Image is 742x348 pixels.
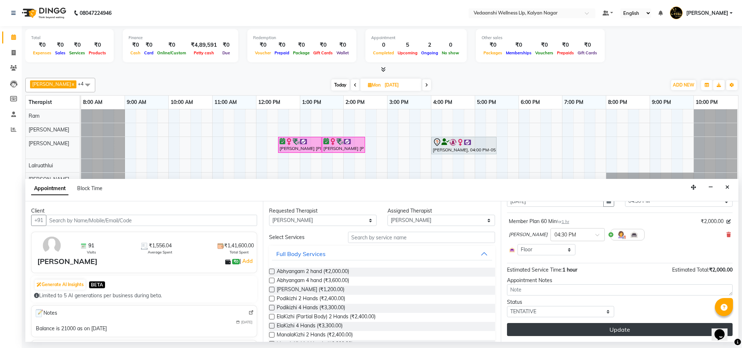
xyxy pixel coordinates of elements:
a: 3:00 PM [387,97,410,108]
span: [PERSON_NAME] [29,126,69,133]
div: ₹0 [576,41,599,49]
span: Ongoing [419,50,440,55]
span: Block Time [77,185,102,192]
span: Services [67,50,87,55]
span: Ram [29,113,39,119]
div: ₹0 [311,41,335,49]
div: Client [31,207,257,215]
div: Requested Therapist [269,207,377,215]
div: Total [31,35,108,41]
div: Balance is 21000 as on [DATE] [36,325,107,332]
span: [PERSON_NAME] [32,81,71,87]
img: Hairdresser.png [617,230,625,239]
span: Products [87,50,108,55]
span: ₹0 [232,259,240,265]
div: Appointment [371,35,461,41]
span: Petty cash [192,50,216,55]
span: Prepaid [273,50,291,55]
a: x [71,81,74,87]
span: Memberships [504,50,533,55]
div: Appointment Notes [507,277,733,284]
a: 5:00 PM [475,97,498,108]
input: Search by Name/Mobile/Email/Code [46,215,257,226]
span: Podikizhi 2 Hands (₹2,400.00) [277,295,345,304]
span: Cash [129,50,142,55]
img: Ashik [670,7,683,19]
img: avatar [41,235,62,256]
span: ₹1,41,600.00 [224,242,254,250]
span: ManalaKizhi 2 Hands (₹2,400.00) [277,331,353,340]
div: ₹0 [253,41,273,49]
a: 10:00 AM [169,97,195,108]
a: 8:00 PM [606,97,629,108]
span: Lalruathlui [29,162,53,169]
span: Sales [53,50,67,55]
a: 1:00 PM [300,97,323,108]
div: Select Services [264,234,343,241]
span: 1 hr [562,219,569,224]
span: 91 [88,242,94,250]
input: yyyy-mm-dd [507,196,604,207]
img: Interior.png [509,247,515,253]
div: Redemption [253,35,351,41]
div: ₹0 [31,41,53,49]
span: Card [142,50,155,55]
div: ₹0 [129,41,142,49]
span: No show [440,50,461,55]
div: Full Body Services [276,250,326,258]
div: [PERSON_NAME] [PERSON_NAME], 01:30 PM-02:30 PM, Member Plan 60 Min [323,138,364,152]
div: ₹0 [335,41,351,49]
span: Today [331,79,349,91]
a: 4:00 PM [431,97,454,108]
a: Add [241,257,254,265]
span: [PERSON_NAME] [509,231,548,238]
span: Total Spent [230,250,249,255]
a: 12:00 PM [256,97,282,108]
div: ₹0 [273,41,291,49]
span: | [240,257,254,265]
a: 7:00 PM [562,97,585,108]
span: Estimated Total: [672,267,709,273]
span: ElaKizhi (Partial Body) 2 Hands (₹2,400.00) [277,313,376,322]
span: Prepaids [555,50,576,55]
small: for [557,219,569,224]
div: ₹0 [291,41,311,49]
iframe: chat widget [712,319,735,341]
div: Assigned Therapist [387,207,495,215]
div: Member Plan 60 Min [509,218,569,225]
a: 6:00 PM [519,97,542,108]
span: ₹1,556.04 [149,242,172,250]
span: Voucher [253,50,273,55]
a: 8:00 AM [81,97,104,108]
img: logo [18,3,68,23]
div: Limited to 5 AI generations per business during beta. [34,292,254,299]
a: 10:00 PM [694,97,720,108]
span: Mon [366,82,382,88]
span: [DATE] [241,319,252,325]
div: ₹0 [533,41,555,49]
span: Wallet [335,50,351,55]
span: Gift Cards [311,50,335,55]
span: Vouchers [533,50,555,55]
span: BETA [89,281,105,288]
span: [PERSON_NAME] [686,9,728,17]
a: 2:00 PM [344,97,366,108]
i: Edit price [726,219,731,224]
img: Interior.png [630,230,638,239]
span: [PERSON_NAME] (₹1,200.00) [277,286,344,295]
div: Other sales [482,35,599,41]
div: ₹0 [555,41,576,49]
div: [PERSON_NAME], 04:00 PM-05:30 PM, 90min service 1050 [432,138,496,153]
span: Upcoming [396,50,419,55]
div: ₹0 [67,41,87,49]
div: ₹0 [87,41,108,49]
div: 0 [440,41,461,49]
input: 2025-10-06 [382,80,419,91]
div: Status [507,298,615,306]
span: [PERSON_NAME] [29,176,69,183]
div: ₹0 [155,41,188,49]
div: 0 [371,41,396,49]
div: ₹0 [504,41,533,49]
span: Due [221,50,232,55]
div: [PERSON_NAME] [37,256,97,267]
